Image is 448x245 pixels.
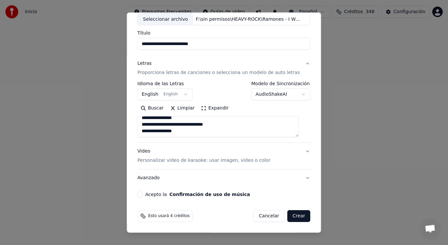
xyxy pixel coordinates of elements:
[193,16,305,22] div: F:\sin permisos\HEAVY-ROCK\Ramones - I Wanna Be Sedated.mp4
[137,103,167,113] button: Buscar
[287,210,310,222] button: Crear
[137,81,310,142] div: LetrasProporciona letras de canciones o selecciona un modelo de auto letras
[137,69,300,76] p: Proporciona letras de canciones o selecciona un modelo de auto letras
[167,103,198,113] button: Limpiar
[137,143,310,169] button: VideoPersonalizar video de karaoke: usar imagen, video o color
[170,192,250,197] button: Acepto la
[137,31,310,35] label: Título
[148,213,190,219] span: Esto usará 4 créditos
[137,81,193,86] label: Idioma de las Letras
[137,169,310,186] button: Avanzado
[137,157,270,164] p: Personalizar video de karaoke: usar imagen, video o color
[252,81,311,86] label: Modelo de Sincronización
[138,13,193,25] div: Seleccionar archivo
[254,210,285,222] button: Cancelar
[137,55,310,81] button: LetrasProporciona letras de canciones o selecciona un modelo de auto letras
[137,60,152,67] div: Letras
[145,192,250,197] label: Acepto la
[198,103,232,113] button: Expandir
[137,148,270,164] div: Video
